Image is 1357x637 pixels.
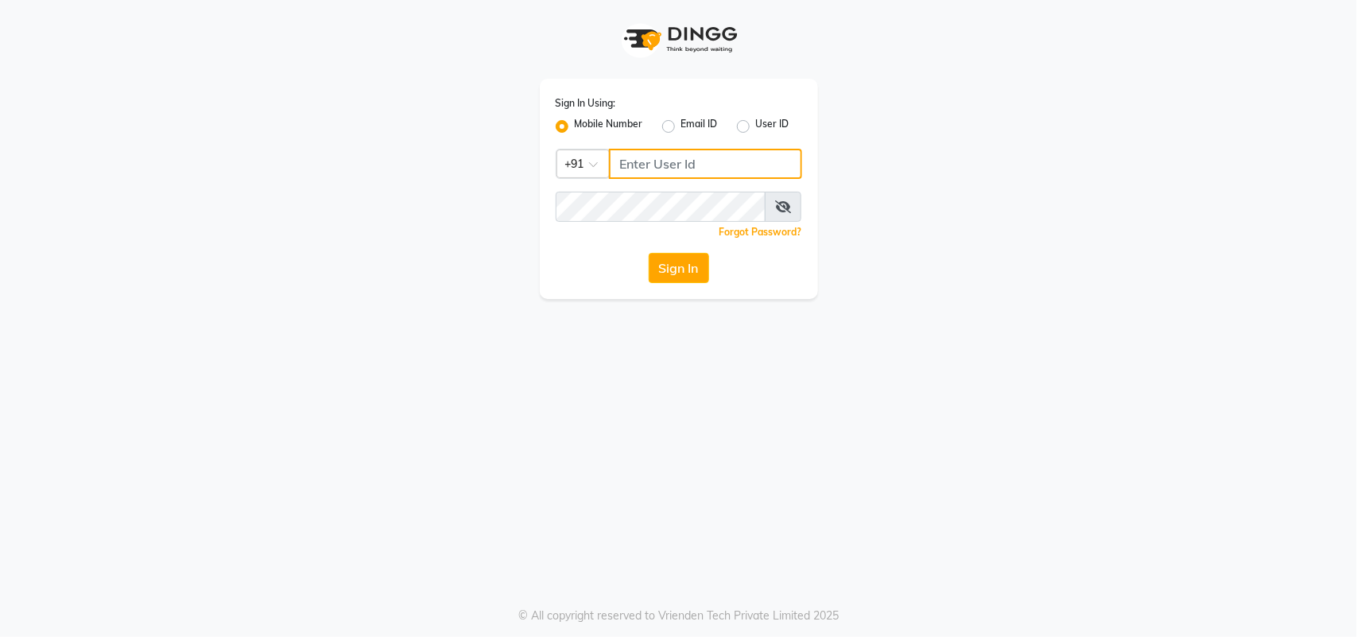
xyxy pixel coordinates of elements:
[719,226,802,238] a: Forgot Password?
[556,96,616,111] label: Sign In Using:
[609,149,802,179] input: Username
[649,253,709,283] button: Sign In
[756,117,789,136] label: User ID
[681,117,718,136] label: Email ID
[615,16,742,63] img: logo1.svg
[556,192,766,222] input: Username
[575,117,643,136] label: Mobile Number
